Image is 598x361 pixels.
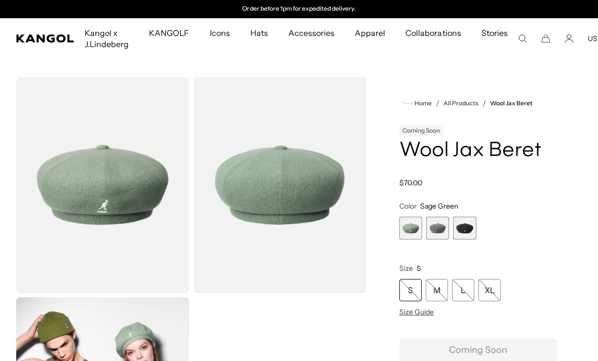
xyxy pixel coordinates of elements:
[565,34,574,43] a: Account
[399,126,443,136] div: Coming Soon
[426,217,449,239] label: Flannel
[417,264,421,273] span: S
[278,18,345,48] a: Accessories
[288,18,334,48] span: Accessories
[139,18,199,48] a: KANGOLF
[481,18,508,59] span: Stories
[453,217,476,239] label: Black
[420,202,458,211] span: Sage Green
[240,18,278,48] a: Hats
[443,100,478,107] a: All Products
[149,18,189,48] span: KANGOLF
[85,18,129,59] span: Kangol x J.Lindeberg
[478,279,501,301] div: XL
[195,5,403,13] slideshow-component: Announcement bar
[449,343,507,357] span: Coming Soon
[453,217,476,239] div: 3 of 3
[16,77,190,293] img: color-sage-green
[426,217,449,239] div: 2 of 3
[395,18,471,48] a: Collaborations
[541,34,550,43] button: Cart
[490,100,533,107] a: Wool Jax Beret
[426,279,448,301] div: M
[195,5,403,13] div: Announcement
[405,18,461,48] span: Collaborations
[399,217,422,239] label: Sage Green
[399,140,558,162] h1: Wool Jax Beret
[478,97,486,109] li: /
[518,34,527,43] summary: Search here
[399,307,434,316] span: Size Guide
[74,18,139,59] a: Kangol x J.Lindeberg
[432,97,439,109] li: /
[210,18,230,48] span: Icons
[250,18,268,48] span: Hats
[403,99,432,108] a: Home
[16,34,74,43] a: Kangol
[399,279,422,301] div: S
[471,18,518,59] a: Stories
[194,77,367,293] img: color-sage-green
[399,217,422,239] div: 1 of 3
[399,97,558,109] nav: breadcrumbs
[200,18,240,48] a: Icons
[399,202,417,211] span: Color
[399,264,413,273] span: Size
[355,18,385,48] span: Apparel
[452,279,474,301] div: L
[399,178,422,187] span: $70.00
[242,5,355,13] p: Order before 1pm for expedited delivery.
[195,5,403,13] div: 2 of 2
[345,18,395,48] a: Apparel
[413,100,432,107] span: Home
